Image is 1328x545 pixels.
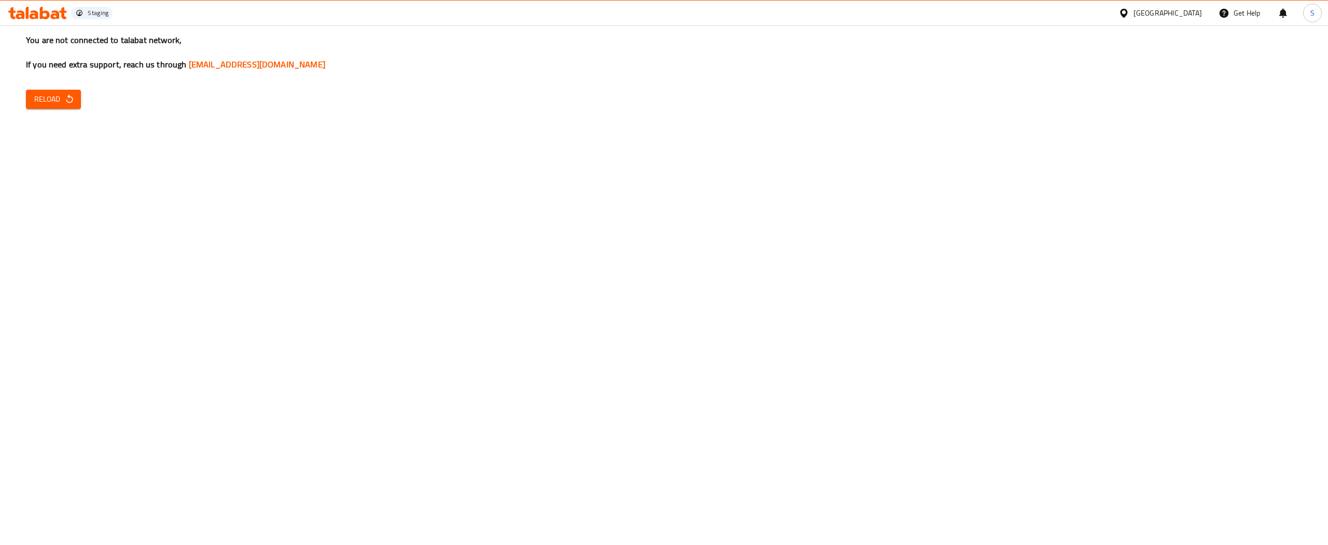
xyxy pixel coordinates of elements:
[34,93,73,106] span: Reload
[26,90,81,109] button: Reload
[26,34,1302,71] h3: You are not connected to talabat network, If you need extra support, reach us through
[88,9,108,17] div: Staging
[1310,7,1315,19] span: S
[1133,7,1202,19] div: [GEOGRAPHIC_DATA]
[189,57,325,72] a: [EMAIL_ADDRESS][DOMAIN_NAME]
